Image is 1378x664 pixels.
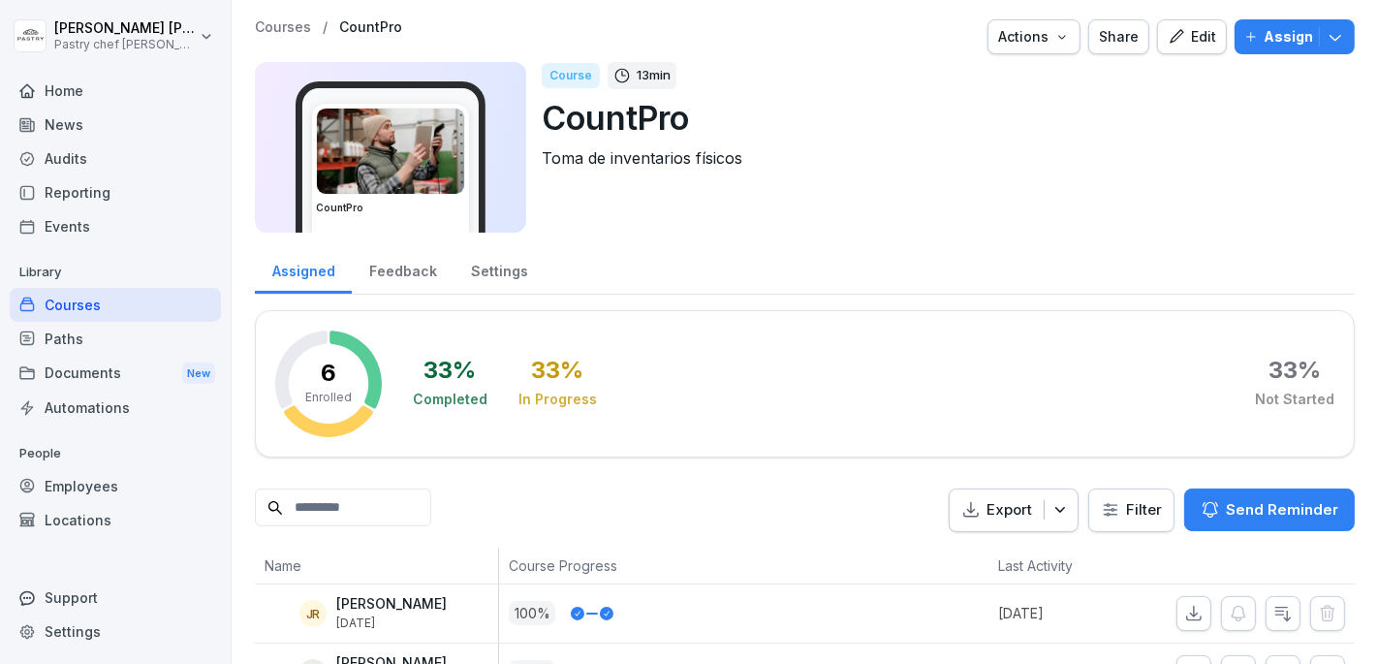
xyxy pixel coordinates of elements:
[10,288,221,322] a: Courses
[54,20,196,37] p: [PERSON_NAME] [PERSON_NAME]
[10,503,221,537] a: Locations
[1168,26,1216,47] div: Edit
[10,257,221,288] p: Library
[1268,359,1321,382] div: 33 %
[323,19,328,36] p: /
[1255,390,1334,409] div: Not Started
[10,356,221,392] a: DocumentsNew
[10,356,221,392] div: Documents
[1264,26,1313,47] p: Assign
[1226,499,1338,521] p: Send Reminder
[998,555,1132,576] p: Last Activity
[454,244,545,294] a: Settings
[10,175,221,209] a: Reporting
[321,362,336,385] p: 6
[1089,490,1174,531] button: Filter
[182,363,215,385] div: New
[10,581,221,615] div: Support
[10,469,221,503] a: Employees
[424,359,477,382] div: 33 %
[509,601,555,625] p: 100 %
[336,596,447,613] p: [PERSON_NAME]
[987,19,1080,54] button: Actions
[542,63,600,88] div: Course
[637,66,671,85] p: 13 min
[1184,489,1355,531] button: Send Reminder
[255,244,352,294] a: Assigned
[10,74,221,108] a: Home
[1235,19,1355,54] button: Assign
[1157,19,1227,54] button: Edit
[998,603,1142,623] p: [DATE]
[518,390,597,409] div: In Progress
[336,617,447,630] p: [DATE]
[542,146,1339,170] p: Toma de inventarios físicos
[10,142,221,175] a: Audits
[10,438,221,469] p: People
[949,489,1079,532] button: Export
[352,244,454,294] a: Feedback
[10,615,221,648] a: Settings
[54,38,196,51] p: Pastry chef [PERSON_NAME] y Cocina gourmet
[10,108,221,142] a: News
[265,555,488,576] p: Name
[413,390,487,409] div: Completed
[532,359,584,382] div: 33 %
[305,389,352,406] p: Enrolled
[1088,19,1149,54] button: Share
[10,209,221,243] a: Events
[10,391,221,425] a: Automations
[316,201,465,215] h3: CountPro
[255,19,311,36] a: Courses
[299,600,327,627] div: JR
[317,109,464,194] img: nanuqyb3jmpxevmk16xmqivn.png
[998,26,1070,47] div: Actions
[1099,26,1139,47] div: Share
[339,19,402,36] a: CountPro
[542,93,1339,142] p: CountPro
[509,555,795,576] p: Course Progress
[1101,500,1162,520] div: Filter
[987,499,1032,522] p: Export
[10,322,221,356] a: Paths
